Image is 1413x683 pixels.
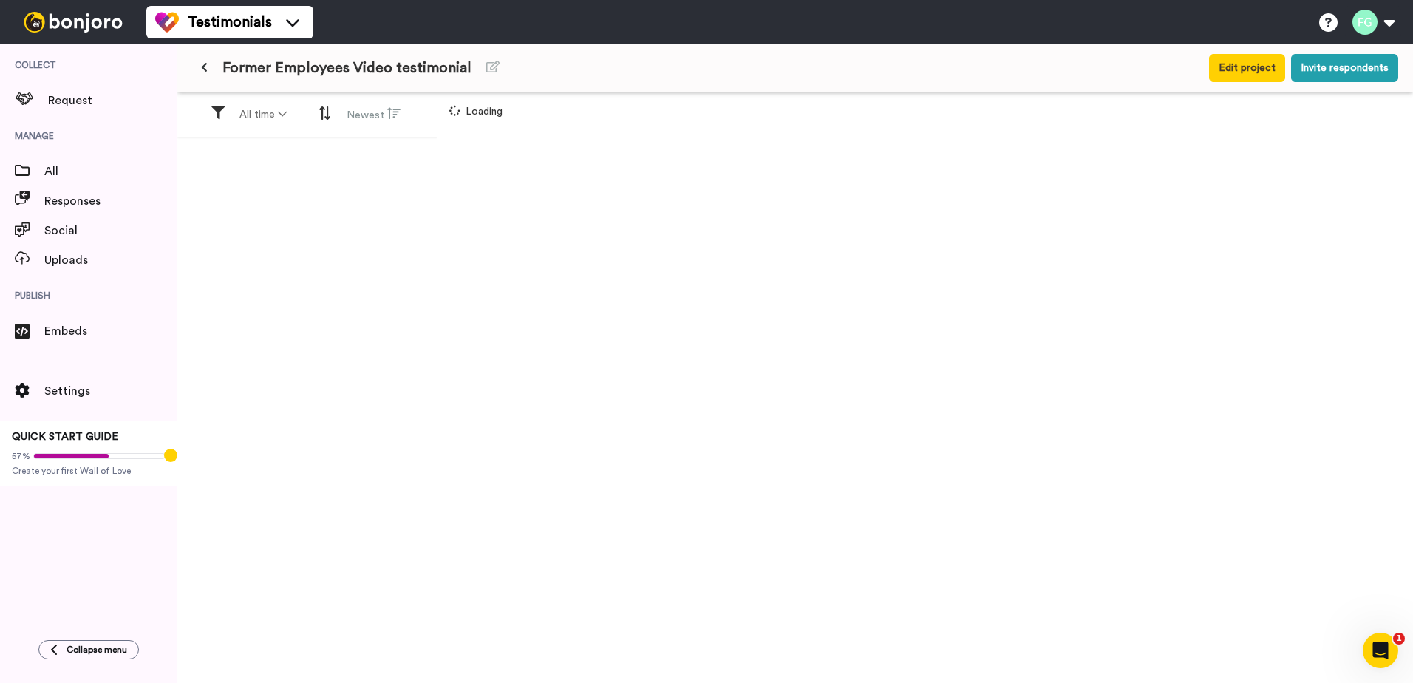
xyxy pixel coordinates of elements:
img: bj-logo-header-white.svg [18,12,129,33]
iframe: Intercom live chat [1363,633,1398,668]
button: Newest [338,101,409,129]
span: Responses [44,192,177,210]
button: Edit project [1209,54,1285,82]
span: Testimonials [188,12,272,33]
button: Invite respondents [1291,54,1398,82]
span: QUICK START GUIDE [12,432,118,442]
span: Social [44,222,177,239]
div: Tooltip anchor [164,449,177,462]
span: Uploads [44,251,177,269]
img: tm-color.svg [155,10,179,34]
span: Embeds [44,322,177,340]
span: Settings [44,382,177,400]
button: Collapse menu [38,640,139,659]
button: All time [231,101,296,128]
span: 57% [12,450,30,462]
span: Collapse menu [67,644,127,656]
span: All [44,163,177,180]
span: Create your first Wall of Love [12,465,166,477]
span: Request [48,92,177,109]
span: Former Employees Video testimonial [222,58,471,78]
span: 1 [1393,633,1405,645]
